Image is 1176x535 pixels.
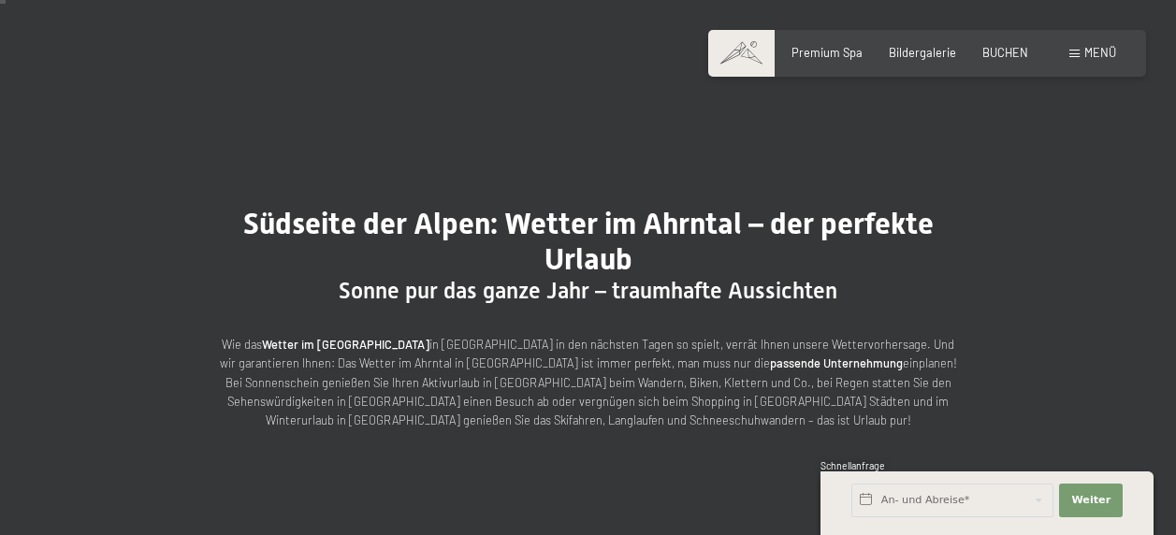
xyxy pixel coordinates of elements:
[214,335,963,430] p: Wie das in [GEOGRAPHIC_DATA] in den nächsten Tagen so spielt, verrät Ihnen unsere Wettervorhersag...
[243,206,934,277] span: Südseite der Alpen: Wetter im Ahrntal – der perfekte Urlaub
[982,45,1028,60] a: BUCHEN
[889,45,956,60] a: Bildergalerie
[791,45,863,60] a: Premium Spa
[820,460,885,471] span: Schnellanfrage
[1084,45,1116,60] span: Menü
[770,355,903,370] strong: passende Unternehmung
[262,337,429,352] strong: Wetter im [GEOGRAPHIC_DATA]
[339,278,837,304] span: Sonne pur das ganze Jahr – traumhafte Aussichten
[1071,493,1111,508] span: Weiter
[1059,484,1123,517] button: Weiter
